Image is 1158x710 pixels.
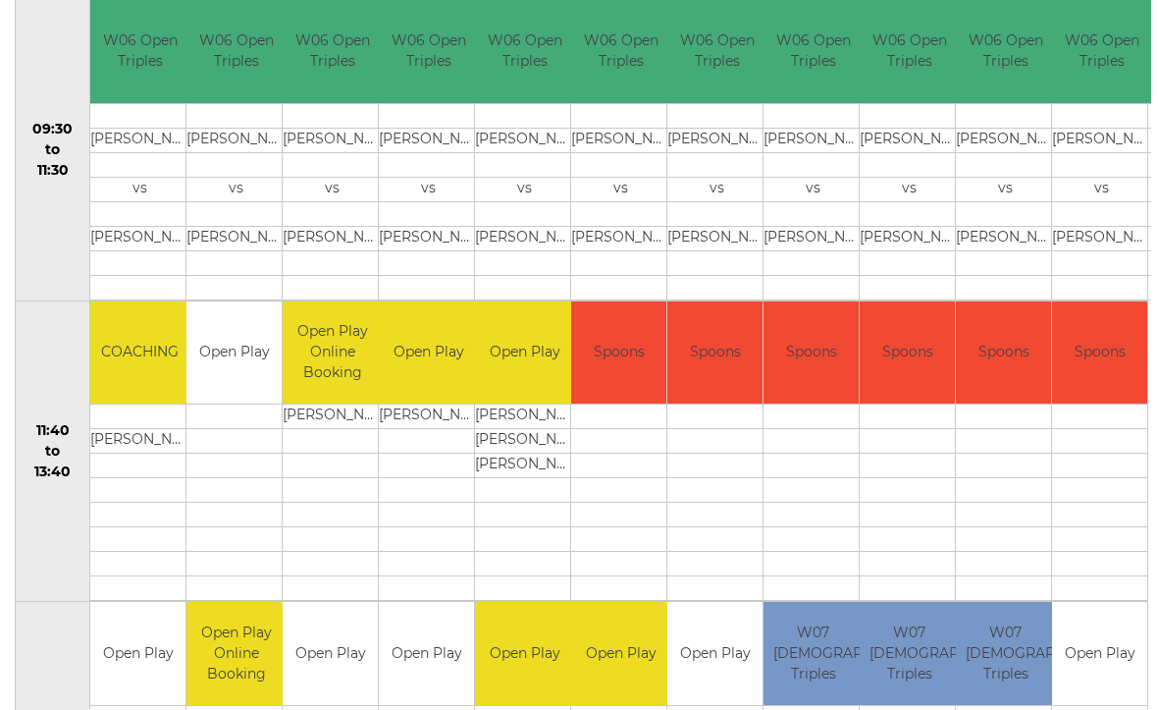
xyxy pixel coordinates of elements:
td: [PERSON_NAME] [667,226,766,250]
td: vs [1052,177,1151,201]
td: W07 [DEMOGRAPHIC_DATA] Triples [763,602,863,705]
td: [PERSON_NAME] [571,128,670,152]
td: vs [475,177,574,201]
td: Open Play [475,301,574,405]
td: [PERSON_NAME] [186,226,286,250]
td: Spoons [667,301,763,405]
td: [PERSON_NAME] [571,226,670,250]
td: Open Play [379,602,474,705]
td: Open Play [571,602,670,705]
td: vs [379,177,478,201]
td: vs [90,177,189,201]
td: COACHING [90,301,189,405]
td: [PERSON_NAME] [475,226,574,250]
td: Open Play [186,301,282,405]
td: vs [860,177,959,201]
td: [PERSON_NAME] [763,128,863,152]
td: [PERSON_NAME] [1052,128,1151,152]
td: vs [571,177,670,201]
td: Spoons [1052,301,1147,405]
td: [PERSON_NAME] [379,405,478,429]
td: Open Play [379,301,478,405]
td: W07 [DEMOGRAPHIC_DATA] Triples [860,602,959,705]
td: Open Play [475,602,574,705]
td: [PERSON_NAME] [860,226,959,250]
td: [PERSON_NAME] [860,128,959,152]
td: [PERSON_NAME] [186,128,286,152]
td: Spoons [956,301,1051,405]
td: [PERSON_NAME] [475,128,574,152]
td: vs [667,177,766,201]
td: [PERSON_NAME] [1052,226,1151,250]
td: [PERSON_NAME] [283,128,382,152]
td: Spoons [860,301,955,405]
td: vs [186,177,286,201]
td: W07 [DEMOGRAPHIC_DATA] Triples [956,602,1055,705]
td: Open Play Online Booking [283,301,382,405]
td: vs [763,177,863,201]
td: vs [956,177,1055,201]
td: Open Play [90,602,185,705]
td: Spoons [571,301,666,405]
td: [PERSON_NAME] [475,429,574,454]
td: [PERSON_NAME] [90,429,189,454]
td: Spoons [763,301,859,405]
td: [PERSON_NAME] [956,128,1055,152]
td: Open Play Online Booking [186,602,286,705]
td: [PERSON_NAME] [379,128,478,152]
td: 11:40 to 13:40 [16,300,90,602]
td: [PERSON_NAME] [667,128,766,152]
td: [PERSON_NAME] [475,405,574,429]
td: Open Play [1052,602,1147,705]
td: [PERSON_NAME] [475,454,574,478]
td: [PERSON_NAME] [763,226,863,250]
td: [PERSON_NAME] [90,226,189,250]
td: [PERSON_NAME] [90,128,189,152]
td: [PERSON_NAME] [283,405,382,429]
td: Open Play [283,602,378,705]
td: [PERSON_NAME] [379,226,478,250]
td: vs [283,177,382,201]
td: Open Play [667,602,763,705]
td: [PERSON_NAME] [283,226,382,250]
td: [PERSON_NAME] [956,226,1055,250]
